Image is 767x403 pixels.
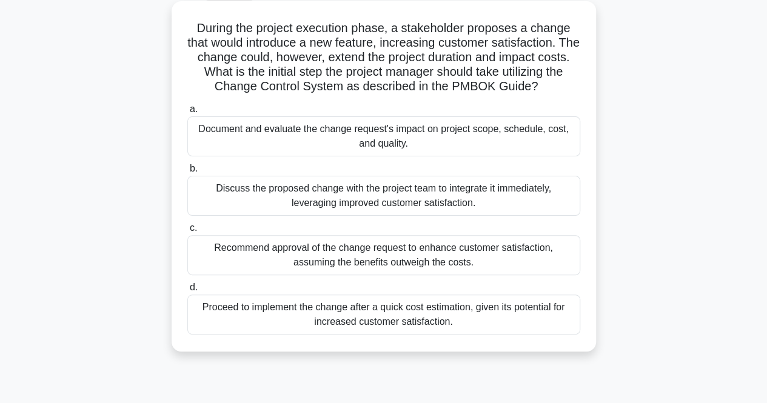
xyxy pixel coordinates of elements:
span: b. [190,163,198,173]
h5: During the project execution phase, a stakeholder proposes a change that would introduce a new fe... [186,21,581,95]
div: Proceed to implement the change after a quick cost estimation, given its potential for increased ... [187,295,580,335]
span: d. [190,282,198,292]
div: Recommend approval of the change request to enhance customer satisfaction, assuming the benefits ... [187,235,580,275]
span: a. [190,104,198,114]
div: Document and evaluate the change request's impact on project scope, schedule, cost, and quality. [187,116,580,156]
span: c. [190,222,197,233]
div: Discuss the proposed change with the project team to integrate it immediately, leveraging improve... [187,176,580,216]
